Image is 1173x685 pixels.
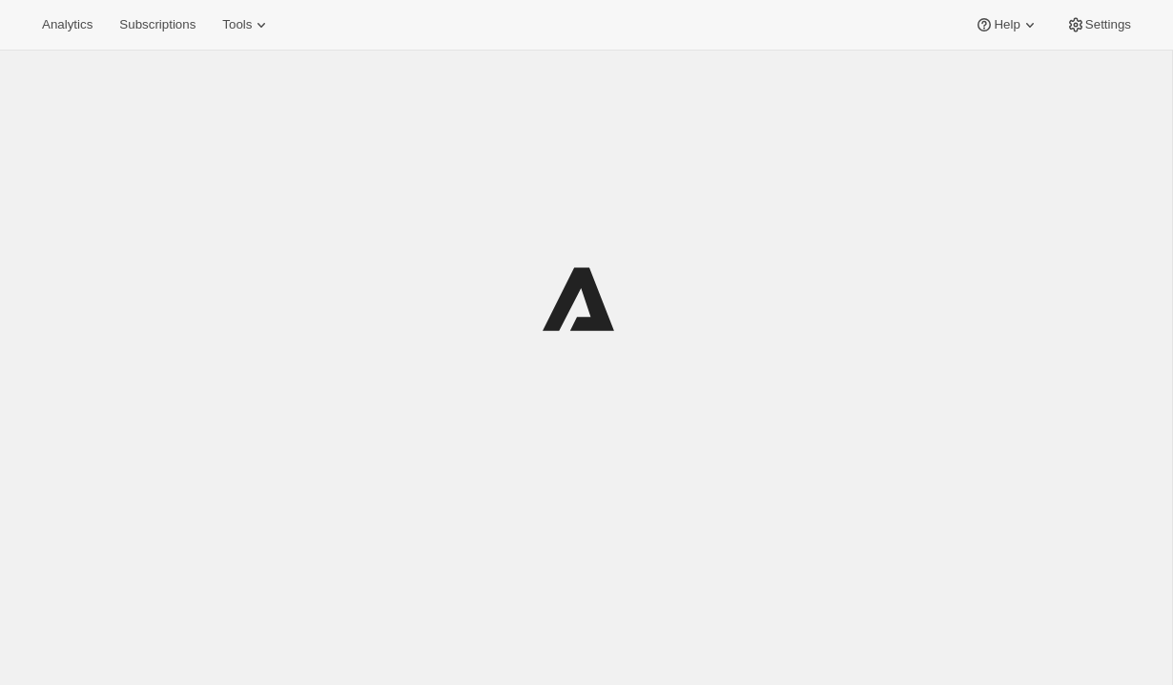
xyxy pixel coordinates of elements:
button: Settings [1055,11,1142,38]
span: Settings [1085,17,1131,32]
span: Help [994,17,1019,32]
span: Tools [222,17,252,32]
button: Subscriptions [108,11,207,38]
button: Tools [211,11,282,38]
span: Subscriptions [119,17,195,32]
span: Analytics [42,17,93,32]
button: Help [963,11,1050,38]
button: Analytics [31,11,104,38]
